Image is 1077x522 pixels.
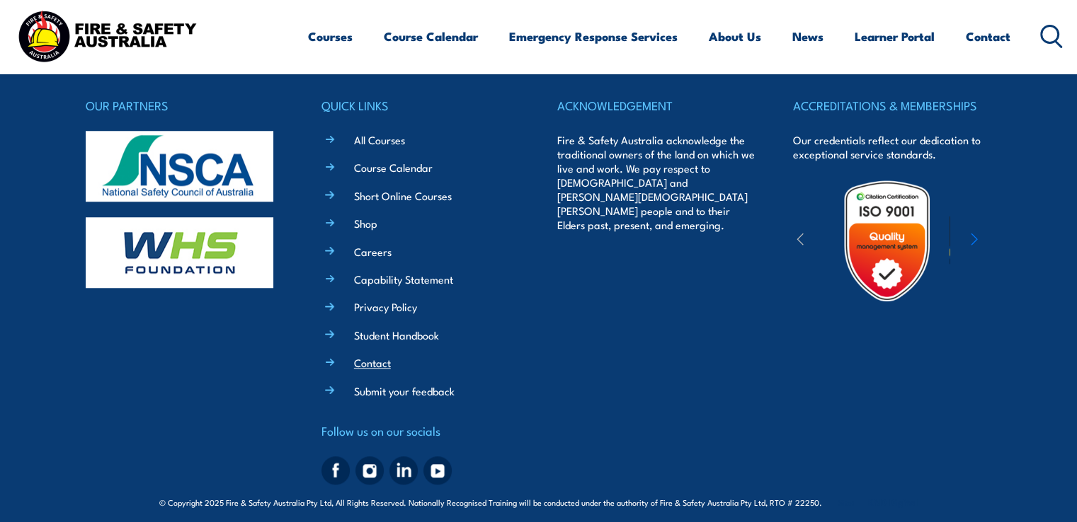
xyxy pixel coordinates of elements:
[825,179,949,303] img: Untitled design (19)
[354,132,405,147] a: All Courses
[838,497,918,508] span: Site:
[557,95,756,115] h4: ACKNOWLEDGEMENT
[950,216,1073,265] img: ewpa-logo
[321,421,520,441] h4: Follow us on our socials
[354,188,452,203] a: Short Online Courses
[321,95,520,115] h4: QUICK LINKS
[792,18,824,55] a: News
[509,18,678,55] a: Emergency Response Services
[557,133,756,232] p: Fire & Safety Australia acknowledge the traditional owners of the land on which we live and work....
[855,18,935,55] a: Learner Portal
[354,327,439,342] a: Student Handbook
[354,383,455,398] a: Submit your feedback
[354,160,433,175] a: Course Calendar
[354,355,391,370] a: Contact
[86,95,284,115] h4: OUR PARTNERS
[793,95,991,115] h4: ACCREDITATIONS & MEMBERSHIPS
[793,133,991,161] p: Our credentials reflect our dedication to exceptional service standards.
[159,495,918,509] span: © Copyright 2025 Fire & Safety Australia Pty Ltd, All Rights Reserved. Nationally Recognised Trai...
[308,18,353,55] a: Courses
[868,494,918,509] a: KND Digital
[86,131,273,202] img: nsca-logo-footer
[354,216,377,231] a: Shop
[86,217,273,288] img: whs-logo-footer
[384,18,478,55] a: Course Calendar
[354,272,453,286] a: Capability Statement
[354,299,417,314] a: Privacy Policy
[709,18,761,55] a: About Us
[354,244,392,259] a: Careers
[966,18,1010,55] a: Contact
